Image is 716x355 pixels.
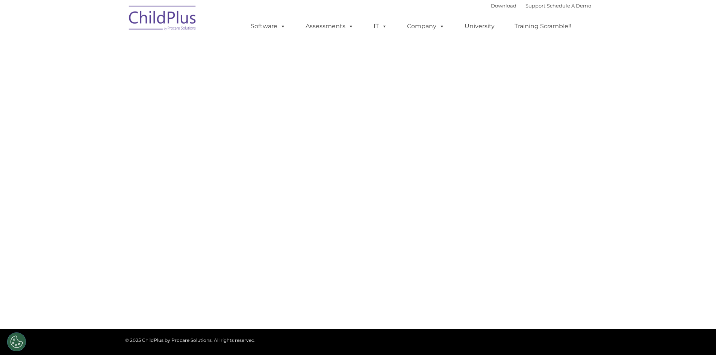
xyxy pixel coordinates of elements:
[125,0,200,38] img: ChildPlus by Procare Solutions
[491,3,516,9] a: Download
[7,332,26,351] button: Cookies Settings
[243,19,293,34] a: Software
[507,19,579,34] a: Training Scramble!!
[366,19,395,34] a: IT
[491,3,591,9] font: |
[525,3,545,9] a: Support
[131,93,568,109] span: Whether you want a personalized demo of the software, looking for answers, interested in training...
[400,19,452,34] a: Company
[457,19,502,34] a: University
[547,3,591,9] a: Schedule A Demo
[298,19,361,34] a: Assessments
[125,337,256,343] span: © 2025 ChildPlus by Procare Solutions. All rights reserved.
[131,62,259,85] span: CONTACT US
